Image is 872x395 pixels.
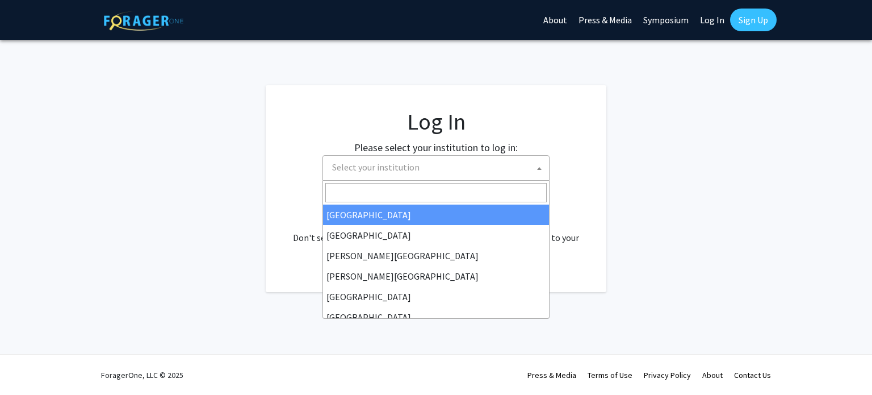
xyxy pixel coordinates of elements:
div: No account? . Don't see your institution? about bringing ForagerOne to your institution. [288,203,584,258]
li: [GEOGRAPHIC_DATA] [323,307,549,327]
li: [PERSON_NAME][GEOGRAPHIC_DATA] [323,246,549,266]
img: ForagerOne Logo [104,11,183,31]
li: [GEOGRAPHIC_DATA] [323,225,549,246]
a: Terms of Use [588,370,632,380]
h1: Log In [288,108,584,135]
span: Select your institution [332,161,420,173]
a: Sign Up [730,9,777,31]
a: Privacy Policy [644,370,691,380]
li: [GEOGRAPHIC_DATA] [323,205,549,225]
label: Please select your institution to log in: [354,140,518,155]
span: Select your institution [328,156,549,179]
a: About [702,370,723,380]
li: [PERSON_NAME][GEOGRAPHIC_DATA] [323,266,549,286]
div: ForagerOne, LLC © 2025 [101,355,183,395]
span: Select your institution [322,155,550,181]
a: Press & Media [527,370,576,380]
input: Search [325,183,547,202]
li: [GEOGRAPHIC_DATA] [323,286,549,307]
a: Contact Us [734,370,771,380]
